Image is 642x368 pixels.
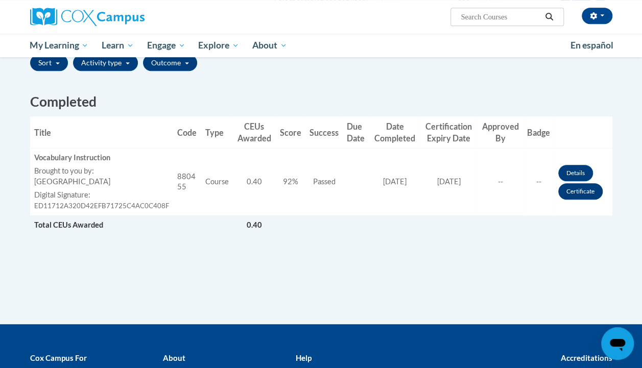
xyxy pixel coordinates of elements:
th: Type [201,116,232,149]
b: About [162,353,185,362]
span: ED11712A320D42EFB71725C4AC0C408F [34,202,169,210]
th: Date Completed [370,116,420,149]
td: 880455 [173,149,201,216]
th: Code [173,116,201,149]
span: Learn [102,39,134,52]
a: Engage [140,34,192,57]
span: About [252,39,287,52]
td: Actions [554,149,612,216]
span: Engage [147,39,185,52]
h2: Completed [30,92,612,111]
button: Outcome [143,55,197,71]
span: [GEOGRAPHIC_DATA] [34,177,110,186]
a: My Learning [23,34,96,57]
th: Score [276,116,305,149]
td: Course [201,149,232,216]
span: My Learning [30,39,88,52]
span: [DATE] [437,177,460,186]
td: Passed [305,149,343,216]
span: 92% [283,177,298,186]
iframe: Button to launch messaging window [601,327,634,360]
a: Cox Campus [30,8,214,26]
a: En español [564,35,620,56]
th: Badge [523,116,554,149]
a: Learn [95,34,140,57]
th: Title [30,116,173,149]
b: Accreditations [561,353,612,362]
th: Certification Expiry Date [420,116,477,149]
label: Digital Signature: [34,190,169,201]
th: Success [305,116,343,149]
span: En español [570,40,613,51]
img: Cox Campus [30,8,145,26]
a: About [246,34,294,57]
td: Actions [478,215,523,234]
button: Account Settings [582,8,612,24]
b: Help [295,353,311,362]
span: Explore [198,39,239,52]
label: Brought to you by: [34,166,169,177]
a: Certificate [558,183,603,200]
th: Due Date [343,116,370,149]
span: Total CEUs Awarded [34,220,103,229]
span: [DATE] [383,177,407,186]
td: 0.40 [232,215,276,234]
button: Activity type [73,55,138,71]
input: Search Courses [460,11,541,23]
a: Explore [192,34,246,57]
button: Sort [30,55,68,71]
th: CEUs Awarded [232,116,276,149]
div: Vocabulary Instruction [34,153,169,163]
a: Details button [558,165,593,181]
td: -- [478,149,523,216]
th: Actions [554,116,612,149]
b: Cox Campus For [30,353,87,362]
button: Search [541,11,557,23]
th: Approved By [478,116,523,149]
div: Main menu [22,34,620,57]
div: 0.40 [236,177,272,187]
td: -- [523,149,554,216]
